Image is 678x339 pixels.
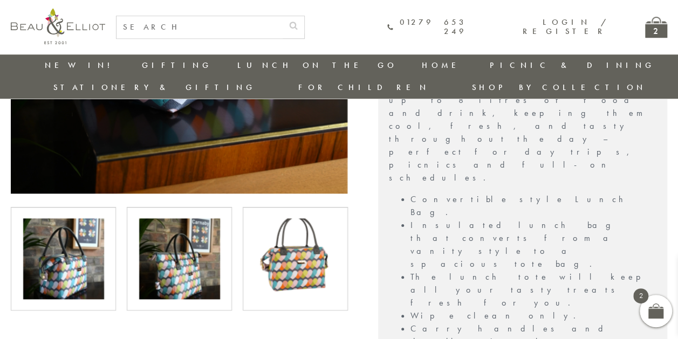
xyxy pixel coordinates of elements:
span: 2 [633,288,648,303]
img: logo [11,8,105,44]
a: For Children [298,82,429,93]
a: Picnic & Dining [490,60,655,71]
img: Carnaby Eclipse Convertible Insulated Lunch Bag [23,218,104,299]
a: New in! [45,60,117,71]
a: Stationery & Gifting [53,82,256,93]
a: Lunch On The Go [237,60,396,71]
img: Carnaby Eclipse Convertible Insulated Lunch Bag [139,218,220,299]
li: The lunch tote will keep all your tasty treats fresh for you. [410,271,656,309]
a: Gifting [142,60,212,71]
li: Insulated lunch bag that converts from a vanity style to a spacious tote bag. [410,219,656,271]
a: Shop by collection [472,82,646,93]
a: 01279 653 249 [387,18,466,37]
li: Wipe clean only. [410,309,656,322]
a: 2 [645,17,667,38]
a: Home [422,60,465,71]
a: Login / Register [523,17,607,37]
p: Get you a bag that does it all! Our Carnaby Eclipse Convertible Insulated Lunch Bag provides adva... [389,29,656,184]
input: SEARCH [117,16,283,38]
li: Convertible style Lunch Bag. [410,193,656,219]
img: Carnaby Eclipse Convertible Insulated Lunch Bag [255,218,336,299]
